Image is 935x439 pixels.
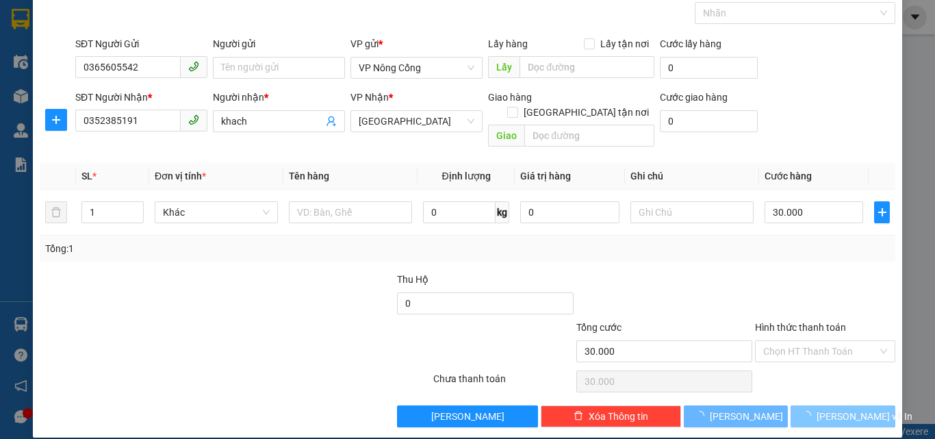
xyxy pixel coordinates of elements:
[488,38,528,49] span: Lấy hàng
[524,125,654,147] input: Dọc đường
[765,171,812,181] span: Cước hàng
[46,114,66,125] span: plus
[625,163,759,190] th: Ghi chú
[496,201,509,223] span: kg
[574,411,583,422] span: delete
[660,110,758,132] input: Cước giao hàng
[213,36,345,51] div: Người gửi
[802,411,817,421] span: loading
[359,58,474,78] span: VP Nông Cống
[326,116,337,127] span: user-add
[350,92,389,103] span: VP Nhận
[432,371,575,395] div: Chưa thanh toán
[520,201,619,223] input: 0
[289,201,412,223] input: VD: Bàn, Ghế
[45,201,67,223] button: delete
[488,125,524,147] span: Giao
[45,241,362,256] div: Tổng: 1
[163,202,270,223] span: Khác
[75,90,207,105] div: SĐT Người Nhận
[660,57,758,79] input: Cước lấy hàng
[817,409,912,424] span: [PERSON_NAME] và In
[595,36,654,51] span: Lấy tận nơi
[875,207,889,218] span: plus
[684,405,789,427] button: [PERSON_NAME]
[541,405,681,427] button: deleteXóa Thông tin
[45,109,67,131] button: plus
[441,171,490,181] span: Định lượng
[397,405,537,427] button: [PERSON_NAME]
[520,56,654,78] input: Dọc đường
[75,36,207,51] div: SĐT Người Gửi
[630,201,754,223] input: Ghi Chú
[81,171,92,181] span: SL
[791,405,895,427] button: [PERSON_NAME] và In
[660,92,728,103] label: Cước giao hàng
[213,90,345,105] div: Người nhận
[155,171,206,181] span: Đơn vị tính
[695,411,710,421] span: loading
[589,409,648,424] span: Xóa Thông tin
[359,111,474,131] span: Bắc Ninh
[755,322,846,333] label: Hình thức thanh toán
[350,36,483,51] div: VP gửi
[289,171,329,181] span: Tên hàng
[520,171,571,181] span: Giá trị hàng
[397,274,428,285] span: Thu Hộ
[488,92,532,103] span: Giao hàng
[518,105,654,120] span: [GEOGRAPHIC_DATA] tận nơi
[188,61,199,72] span: phone
[188,114,199,125] span: phone
[710,409,783,424] span: [PERSON_NAME]
[874,201,890,223] button: plus
[488,56,520,78] span: Lấy
[576,322,622,333] span: Tổng cước
[431,409,504,424] span: [PERSON_NAME]
[660,38,721,49] label: Cước lấy hàng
